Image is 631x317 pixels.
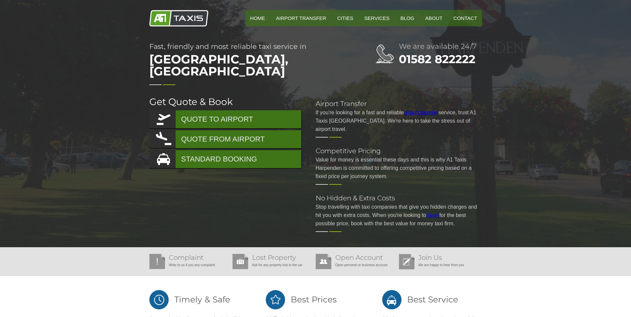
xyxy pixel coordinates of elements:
img: Lost Property [233,254,248,269]
a: About [420,10,447,26]
h2: Get Quote & Book [149,97,302,106]
h2: Best Prices [266,289,366,310]
a: airport transfer [404,110,438,115]
span: [GEOGRAPHIC_DATA], [GEOGRAPHIC_DATA] [149,50,349,80]
p: Write to us if you any complaint [149,261,229,269]
a: Contact [449,10,482,26]
a: QUOTE FROM AIRPORT [149,130,301,148]
a: Airport Transfer [271,10,331,26]
p: We are happy to hear from you [399,261,479,269]
a: HOME [245,10,270,26]
p: Ask for any property lost in the car [233,261,312,269]
h2: We are available 24/7 [399,43,482,50]
a: travel [426,212,439,218]
img: Complaint [149,254,165,269]
p: Value for money is essential these days and this is why A1 Taxis Harpenden is committed to offeri... [316,156,482,180]
a: Complaint [169,254,204,262]
a: Cities [333,10,358,26]
img: Open Account [316,254,331,269]
a: QUOTE TO AIRPORT [149,110,301,128]
a: Lost Property [252,254,296,262]
h2: Competitive Pricing [316,148,482,154]
h2: Airport Transfer [316,100,482,107]
a: Join Us [418,254,442,262]
p: If you're looking for a fast and reliable service, trust A1 Taxis [GEOGRAPHIC_DATA]. We're here t... [316,108,482,133]
a: STANDARD BOOKING [149,150,301,168]
h2: Timely & Safe [149,289,249,310]
a: Services [360,10,394,26]
a: 01582 822222 [399,52,475,66]
img: A1 Taxis [149,10,208,27]
h1: Fast, friendly and most reliable taxi service in [149,43,349,80]
a: Blog [396,10,419,26]
p: Open personal or business account [316,261,395,269]
h2: Best Service [382,289,482,310]
a: Open Account [335,254,383,262]
img: Join Us [399,254,414,269]
p: Stop travelling with taxi companies that give you hidden charges and hit you with extra costs. Wh... [316,203,482,228]
h2: No Hidden & Extra Costs [316,195,482,201]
